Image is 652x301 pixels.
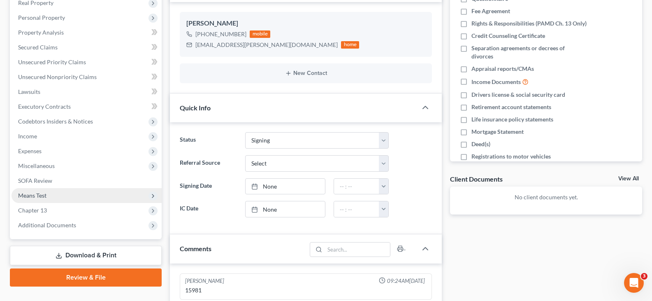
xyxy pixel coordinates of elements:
[471,128,524,136] span: Mortgage Statement
[12,40,162,55] a: Secured Claims
[325,243,390,257] input: Search...
[641,273,647,280] span: 3
[185,286,427,294] div: 15981
[18,88,40,95] span: Lawsuits
[12,99,162,114] a: Executory Contracts
[10,268,162,287] a: Review & File
[18,58,86,65] span: Unsecured Priority Claims
[618,176,639,182] a: View All
[471,7,510,15] span: Fee Agreement
[18,192,46,199] span: Means Test
[334,201,379,217] input: -- : --
[18,14,65,21] span: Personal Property
[387,277,425,285] span: 09:24AM[DATE]
[471,19,587,28] span: Rights & Responsibilities (PAMD Ch. 13 Only)
[246,179,325,194] a: None
[18,103,71,110] span: Executory Contracts
[18,222,76,229] span: Additional Documents
[195,30,246,38] div: [PHONE_NUMBER]
[471,91,565,99] span: Drivers license & social security card
[450,175,503,183] div: Client Documents
[471,103,551,111] span: Retirement account statements
[18,177,52,184] span: SOFA Review
[12,84,162,99] a: Lawsuits
[18,162,55,169] span: Miscellaneous
[18,118,93,125] span: Codebtors Insiders & Notices
[471,32,545,40] span: Credit Counseling Certificate
[471,152,551,161] span: Registrations to motor vehicles
[186,70,425,77] button: New Contact
[12,25,162,40] a: Property Analysis
[471,65,534,73] span: Appraisal reports/CMAs
[176,201,241,217] label: IC Date
[12,55,162,70] a: Unsecured Priority Claims
[18,207,47,214] span: Chapter 13
[457,193,636,201] p: No client documents yet.
[176,155,241,172] label: Referral Source
[195,41,338,49] div: [EMAIL_ADDRESS][PERSON_NAME][DOMAIN_NAME]
[246,201,325,217] a: None
[471,115,553,124] span: Life insurance policy statements
[176,132,241,149] label: Status
[176,178,241,195] label: Signing Date
[180,245,211,252] span: Comments
[18,133,37,140] span: Income
[18,29,64,36] span: Property Analysis
[18,73,97,80] span: Unsecured Nonpriority Claims
[12,70,162,84] a: Unsecured Nonpriority Claims
[186,19,425,28] div: [PERSON_NAME]
[471,78,521,86] span: Income Documents
[180,104,211,112] span: Quick Info
[624,273,644,293] iframe: Intercom live chat
[10,246,162,265] a: Download & Print
[12,173,162,188] a: SOFA Review
[471,140,490,148] span: Deed(s)
[250,30,270,38] div: mobile
[341,41,359,49] div: home
[471,44,587,61] span: Separation agreements or decrees of divorces
[185,277,224,285] div: [PERSON_NAME]
[18,147,42,154] span: Expenses
[18,44,58,51] span: Secured Claims
[334,179,379,194] input: -- : --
